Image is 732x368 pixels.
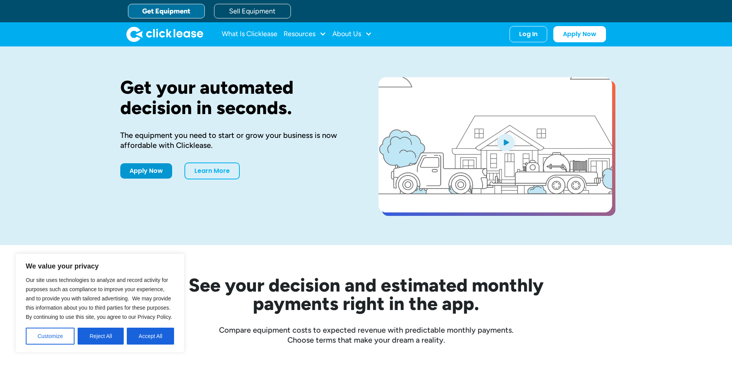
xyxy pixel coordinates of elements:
img: Blue play button logo on a light blue circular background [495,131,516,153]
a: Sell Equipment [214,4,291,18]
a: What Is Clicklease [222,27,277,42]
span: Our site uses technologies to analyze and record activity for purposes such as compliance to impr... [26,277,172,320]
button: Customize [26,328,75,345]
a: Get Equipment [128,4,205,18]
p: We value your privacy [26,262,174,271]
div: Compare equipment costs to expected revenue with predictable monthly payments. Choose terms that ... [120,325,612,345]
div: Log In [519,30,538,38]
div: The equipment you need to start or grow your business is now affordable with Clicklease. [120,130,354,150]
a: Apply Now [120,163,172,179]
div: We value your privacy [15,254,184,353]
a: open lightbox [378,77,612,212]
div: About Us [332,27,372,42]
div: Resources [284,27,326,42]
a: home [126,27,203,42]
img: Clicklease logo [126,27,203,42]
a: Learn More [184,162,240,179]
h1: Get your automated decision in seconds. [120,77,354,118]
button: Accept All [127,328,174,345]
a: Apply Now [553,26,606,42]
button: Reject All [78,328,124,345]
h2: See your decision and estimated monthly payments right in the app. [151,276,581,313]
